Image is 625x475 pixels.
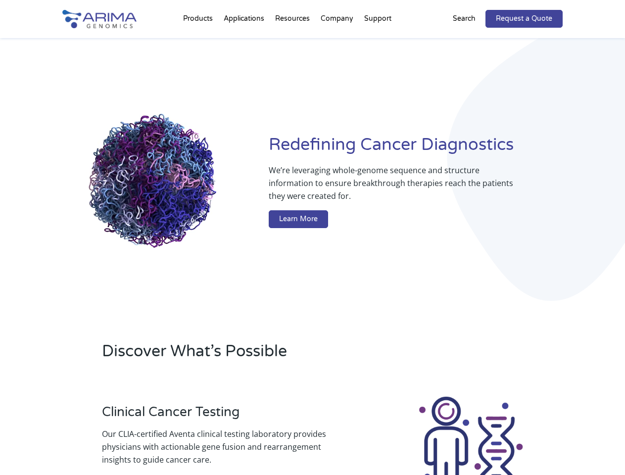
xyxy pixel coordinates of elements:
[102,340,431,370] h2: Discover What’s Possible
[102,427,351,466] p: Our CLIA-certified Aventa clinical testing laboratory provides physicians with actionable gene fu...
[485,10,563,28] a: Request a Quote
[269,210,328,228] a: Learn More
[269,134,563,164] h1: Redefining Cancer Diagnostics
[576,427,625,475] iframe: Chat Widget
[269,164,523,210] p: We’re leveraging whole-genome sequence and structure information to ensure breakthrough therapies...
[62,10,137,28] img: Arima-Genomics-logo
[102,404,351,427] h3: Clinical Cancer Testing
[453,12,476,25] p: Search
